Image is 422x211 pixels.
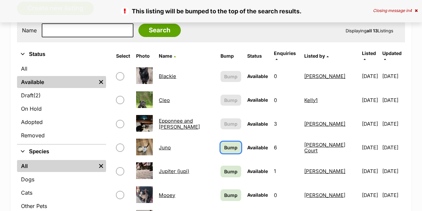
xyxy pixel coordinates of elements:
[382,50,402,61] a: Updated
[218,48,244,64] th: Bump
[17,89,106,101] a: Draft
[409,8,412,13] span: 4
[224,73,238,80] span: Bump
[304,168,345,174] a: [PERSON_NAME]
[17,76,96,88] a: Available
[382,184,404,207] td: [DATE]
[382,65,404,88] td: [DATE]
[33,91,41,99] span: (2)
[271,184,301,207] td: 0
[224,97,238,104] span: Bump
[159,53,176,59] a: Name
[362,50,376,61] a: Listed
[224,120,238,127] span: Bump
[359,89,382,112] td: [DATE]
[17,173,106,185] a: Dogs
[17,63,106,75] a: All
[159,144,171,151] a: Juno
[359,136,382,159] td: [DATE]
[221,71,241,82] button: Bump
[359,65,382,88] td: [DATE]
[304,142,345,154] a: [PERSON_NAME] Court
[136,139,153,155] img: Juno
[245,48,271,64] th: Status
[17,116,106,128] a: Adopted
[271,65,301,88] td: 0
[359,112,382,135] td: [DATE]
[274,50,296,56] span: translation missing: en.admin.listings.index.attributes.enquiries
[159,73,176,79] a: Blackie
[159,168,189,174] a: Jupiter (jupi)
[224,144,238,151] span: Bump
[247,73,268,79] span: Available
[113,48,133,64] th: Select
[159,118,200,130] a: Epponnee and [PERSON_NAME]
[271,160,301,183] td: 1
[359,160,382,183] td: [DATE]
[247,168,268,174] span: Available
[17,129,106,141] a: Removed
[271,112,301,135] td: 3
[247,145,268,150] span: Available
[304,53,329,59] a: Listed by
[271,136,301,159] td: 6
[359,184,382,207] td: [DATE]
[346,28,393,33] span: Displaying Listings
[221,166,241,177] a: Bump
[138,24,181,37] input: Search
[304,53,325,59] span: Listed by
[382,136,404,159] td: [DATE]
[17,160,96,172] a: All
[304,73,345,79] a: [PERSON_NAME]
[133,48,155,64] th: Photo
[96,160,106,172] a: Remove filter
[382,160,404,183] td: [DATE]
[304,192,345,198] a: [PERSON_NAME]
[17,147,106,156] button: Species
[7,7,415,16] p: This listing will be bumped to the top of the search results.
[382,50,402,56] span: Updated
[247,192,268,198] span: Available
[17,187,106,199] a: Cats
[17,61,106,144] div: Status
[17,103,106,115] a: On Hold
[221,189,241,201] a: Bump
[271,89,301,112] td: 0
[96,76,106,88] a: Remove filter
[17,50,106,59] button: Status
[382,89,404,112] td: [DATE]
[247,97,268,103] span: Available
[159,192,175,198] a: Mooey
[221,142,241,153] a: Bump
[274,50,296,61] a: Enquiries
[304,97,318,103] a: Kelly1
[373,8,418,13] div: Closing message in
[159,97,170,103] a: Cleo
[224,168,238,175] span: Bump
[304,121,345,127] a: [PERSON_NAME]
[159,53,172,59] span: Name
[221,95,241,106] button: Bump
[362,50,376,56] span: Listed
[224,192,238,199] span: Bump
[247,121,268,127] span: Available
[221,118,241,129] button: Bump
[382,112,404,135] td: [DATE]
[367,28,378,33] strong: all 13
[22,27,37,33] label: Name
